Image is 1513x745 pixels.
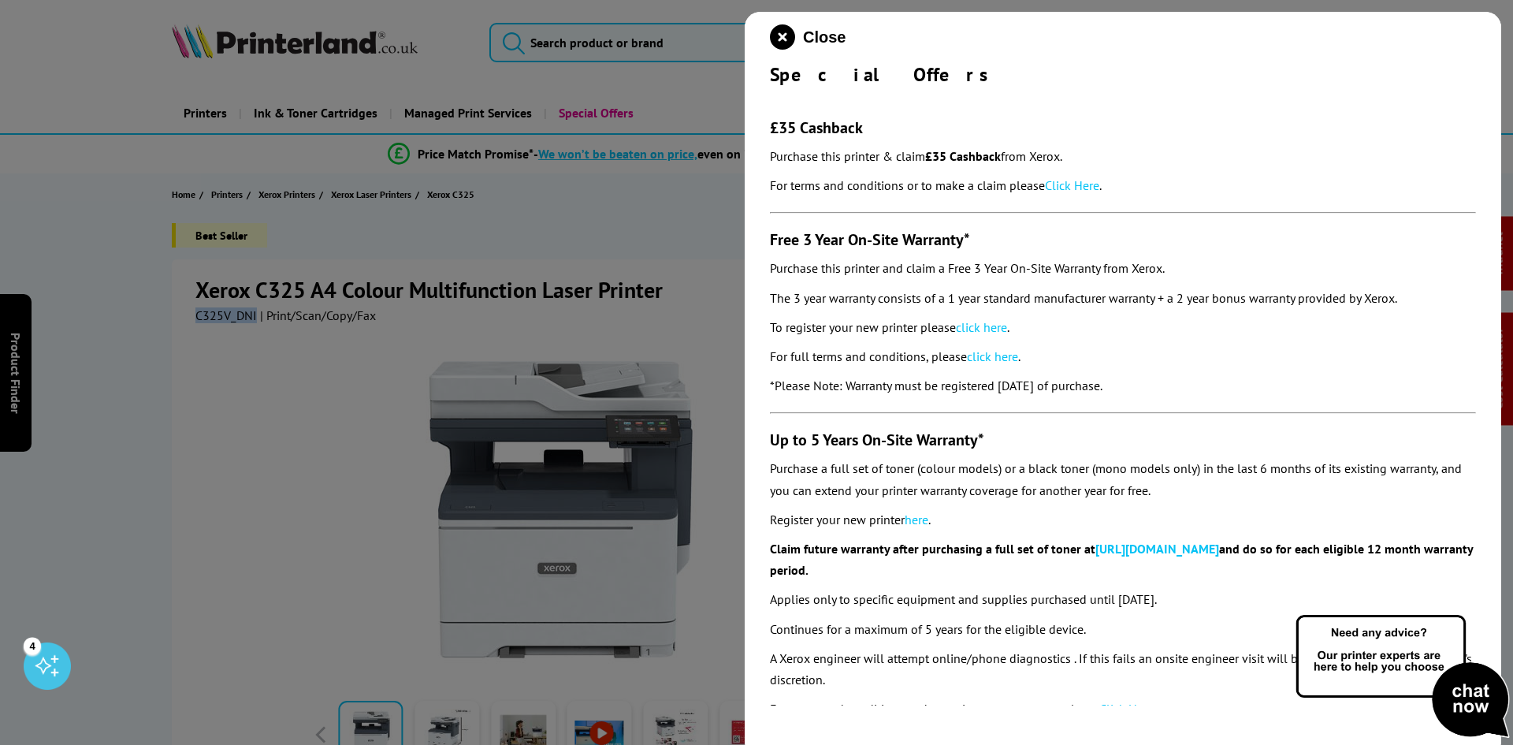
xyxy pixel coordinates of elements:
img: Open Live Chat window [1292,613,1513,742]
p: Applies only to specific equipment and supplies purchased until [DATE]. [770,589,1476,610]
b: Claim future warranty after purchasing a full set of toner at [770,541,1095,557]
p: Purchase a full set of toner (colour models) or a black toner (mono models only) in the last 6 mo... [770,458,1476,501]
a: click here [967,348,1018,364]
div: 4 [24,637,41,654]
p: Register your new printer . [770,509,1476,531]
strong: £35 Cashback [925,148,1001,164]
a: [URL][DOMAIN_NAME] [1095,541,1219,557]
a: Click Here [1099,701,1154,717]
h3: Free 3 Year On-Site Warranty* [770,229,1476,250]
p: Continues for a maximum of 5 years for the eligible device. [770,619,1476,640]
span: Close [803,28,846,47]
p: *Please Note: Warranty must be registered [DATE] of purchase. [770,375,1476,397]
a: click here [956,319,1007,335]
p: Purchase this printer & claim from Xerox. [770,146,1476,167]
div: Special Offers [770,62,1476,87]
h3: Up to 5 Years On-Site Warranty* [770,430,1476,450]
a: Click Here [1045,177,1099,193]
p: To register your new printer please . [770,317,1476,338]
a: here [905,512,928,527]
p: A Xerox engineer will attempt online/phone diagnostics . If this fails an onsite engineer visit w... [770,648,1476,691]
p: The 3 year warranty consists of a 1 year standard manufacturer warranty + a 2 year bonus warranty... [770,288,1476,309]
p: Purchase this printer and claim a Free 3 Year On-Site Warranty from Xerox. [770,258,1476,279]
p: For terms and conditions and to register your warranty please . [770,698,1476,720]
p: For terms and conditions or to make a claim please . [770,175,1476,196]
p: For full terms and conditions, please . [770,346,1476,367]
button: close modal [770,24,846,50]
h3: £35 Cashback [770,117,1476,138]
